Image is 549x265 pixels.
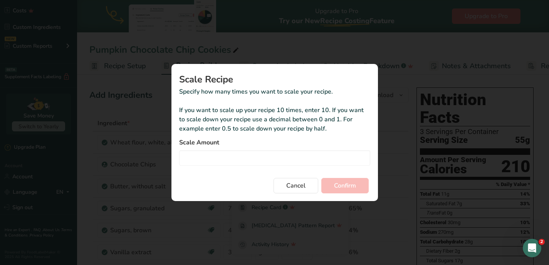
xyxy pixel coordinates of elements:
[179,138,219,147] span: Scale Amount
[523,239,541,257] iframe: Intercom live chat
[179,75,370,84] h1: Scale Recipe
[179,87,370,133] p: Specify how many times you want to scale your recipe. If you want to scale up your recipe 10 time...
[334,181,356,190] span: Confirm
[539,239,545,245] span: 2
[286,181,306,190] span: Cancel
[274,178,318,193] button: Cancel
[321,178,369,193] button: Confirm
